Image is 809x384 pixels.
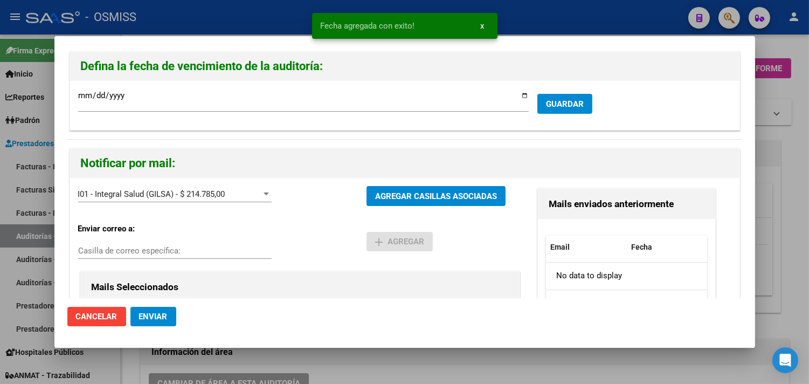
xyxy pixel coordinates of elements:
button: Enviar [130,307,176,326]
h2: Defina la fecha de vencimiento de la auditoría: [81,56,729,77]
button: x [472,16,493,36]
span: GUARDAR [546,99,584,109]
span: x [481,21,485,31]
mat-icon: add [372,236,385,249]
div: No data to display [546,263,707,290]
span: I01 - Integral Salud (GILSA) - $ 214.785,00 [78,189,225,199]
span: Fecha agregada con exito! [321,20,415,31]
h2: Notificar por mail: [81,153,729,174]
div: 0 total [546,290,707,317]
h3: Mails Seleccionados [92,280,509,294]
span: Fecha [631,243,652,251]
button: AGREGAR CASILLAS ASOCIADAS [367,186,506,206]
button: Agregar [367,232,433,251]
button: Cancelar [67,307,126,326]
h3: Mails enviados anteriormente [549,197,704,211]
span: AGREGAR CASILLAS ASOCIADAS [375,191,497,201]
span: Email [550,243,570,251]
span: Enviar [139,312,168,321]
div: Open Intercom Messenger [772,347,798,373]
span: Cancelar [76,312,117,321]
span: Agregar [375,237,424,246]
button: GUARDAR [537,94,592,114]
datatable-header-cell: Email [546,236,627,259]
datatable-header-cell: Fecha [627,236,708,259]
p: Enviar correo a: [78,223,162,235]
